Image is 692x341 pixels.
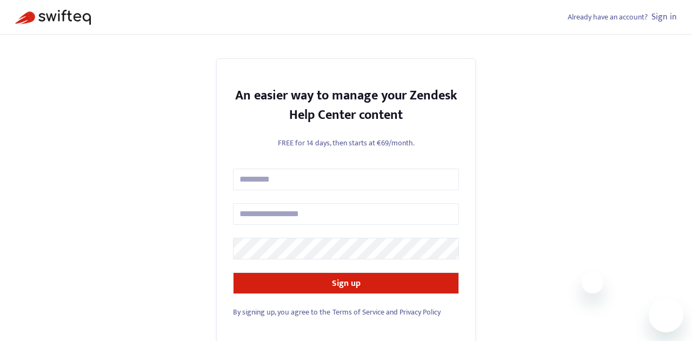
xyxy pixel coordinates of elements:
[568,11,648,23] span: Already have an account?
[651,10,677,24] a: Sign in
[649,298,683,332] iframe: Button to launch messaging window
[582,272,603,293] iframe: Close message
[233,306,330,318] span: By signing up, you agree to the
[15,10,91,25] img: Swifteq
[332,276,361,291] strong: Sign up
[332,306,384,318] a: Terms of Service
[233,272,459,294] button: Sign up
[233,306,459,318] div: and
[233,137,459,149] p: FREE for 14 days, then starts at €69/month.
[235,85,457,126] strong: An easier way to manage your Zendesk Help Center content
[400,306,441,318] a: Privacy Policy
